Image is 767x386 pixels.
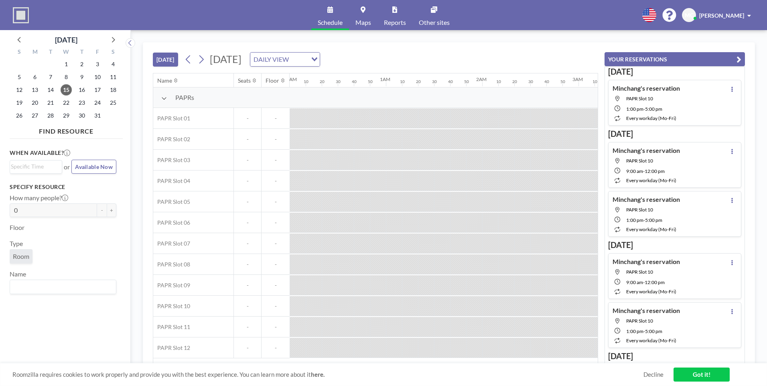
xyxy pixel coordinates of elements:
[153,323,190,331] span: PAPR Slot 11
[560,79,565,84] div: 50
[592,79,597,84] div: 10
[643,371,664,378] a: Decline
[29,97,41,108] span: Monday, October 20, 2025
[645,279,665,285] span: 12:00 PM
[10,270,26,278] label: Name
[153,282,190,289] span: PAPR Slot 09
[645,328,662,334] span: 5:00 PM
[153,115,190,122] span: PAPR Slot 01
[234,261,261,268] span: -
[512,79,517,84] div: 20
[153,344,190,351] span: PAPR Slot 12
[262,282,290,289] span: -
[153,261,190,268] span: PAPR Slot 08
[89,47,105,58] div: F
[153,240,190,247] span: PAPR Slot 07
[262,303,290,310] span: -
[14,110,25,121] span: Sunday, October 26, 2025
[336,79,341,84] div: 30
[29,71,41,83] span: Monday, October 6, 2025
[320,79,325,84] div: 20
[45,97,56,108] span: Tuesday, October 21, 2025
[234,344,261,351] span: -
[210,53,241,65] span: [DATE]
[153,136,190,143] span: PAPR Slot 02
[266,77,279,84] div: Floor
[234,115,261,122] span: -
[355,19,371,26] span: Maps
[153,303,190,310] span: PAPR Slot 10
[14,97,25,108] span: Sunday, October 19, 2025
[608,240,741,250] h3: [DATE]
[10,223,24,232] label: Floor
[234,219,261,226] span: -
[608,129,741,139] h3: [DATE]
[544,79,549,84] div: 40
[27,47,43,58] div: M
[105,47,121,58] div: S
[97,203,107,217] button: -
[108,59,119,70] span: Saturday, October 4, 2025
[75,163,113,170] span: Available Now
[685,12,694,19] span: MC
[605,52,745,66] button: YOUR RESERVATIONS
[71,160,116,174] button: Available Now
[76,59,87,70] span: Thursday, October 2, 2025
[613,195,680,203] h4: Minchang's reservation
[61,71,72,83] span: Wednesday, October 8, 2025
[448,79,453,84] div: 40
[10,124,123,135] h4: FIND RESOURCE
[92,110,103,121] span: Friday, October 31, 2025
[262,115,290,122] span: -
[55,34,77,45] div: [DATE]
[250,53,320,66] div: Search for option
[626,177,676,183] span: every workday (Mo-Fri)
[476,76,487,82] div: 2AM
[10,160,62,173] div: Search for option
[626,106,643,112] span: 1:00 PM
[61,97,72,108] span: Wednesday, October 22, 2025
[74,47,89,58] div: T
[12,47,27,58] div: S
[45,71,56,83] span: Tuesday, October 7, 2025
[13,7,29,23] img: organization-logo
[674,368,730,382] a: Got it!
[613,258,680,266] h4: Minchang's reservation
[234,240,261,247] span: -
[613,146,680,154] h4: Minchang's reservation
[13,252,29,260] span: Room
[262,136,290,143] span: -
[14,71,25,83] span: Sunday, October 5, 2025
[645,106,662,112] span: 5:00 PM
[234,282,261,289] span: -
[61,110,72,121] span: Wednesday, October 29, 2025
[643,217,645,223] span: -
[626,337,676,343] span: every workday (Mo-Fri)
[262,156,290,164] span: -
[64,163,70,171] span: or
[108,71,119,83] span: Saturday, October 11, 2025
[234,198,261,205] span: -
[613,84,680,92] h4: Minchang's reservation
[262,219,290,226] span: -
[14,84,25,95] span: Sunday, October 12, 2025
[252,54,290,65] span: DAILY VIEW
[384,19,406,26] span: Reports
[153,156,190,164] span: PAPR Slot 03
[61,59,72,70] span: Wednesday, October 1, 2025
[92,71,103,83] span: Friday, October 10, 2025
[262,261,290,268] span: -
[234,136,261,143] span: -
[608,67,741,77] h3: [DATE]
[92,84,103,95] span: Friday, October 17, 2025
[234,177,261,185] span: -
[262,177,290,185] span: -
[76,110,87,121] span: Thursday, October 30, 2025
[92,97,103,108] span: Friday, October 24, 2025
[699,12,744,19] span: [PERSON_NAME]
[613,307,680,315] h4: Minchang's reservation
[572,76,583,82] div: 3AM
[10,240,23,248] label: Type
[59,47,74,58] div: W
[643,168,645,174] span: -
